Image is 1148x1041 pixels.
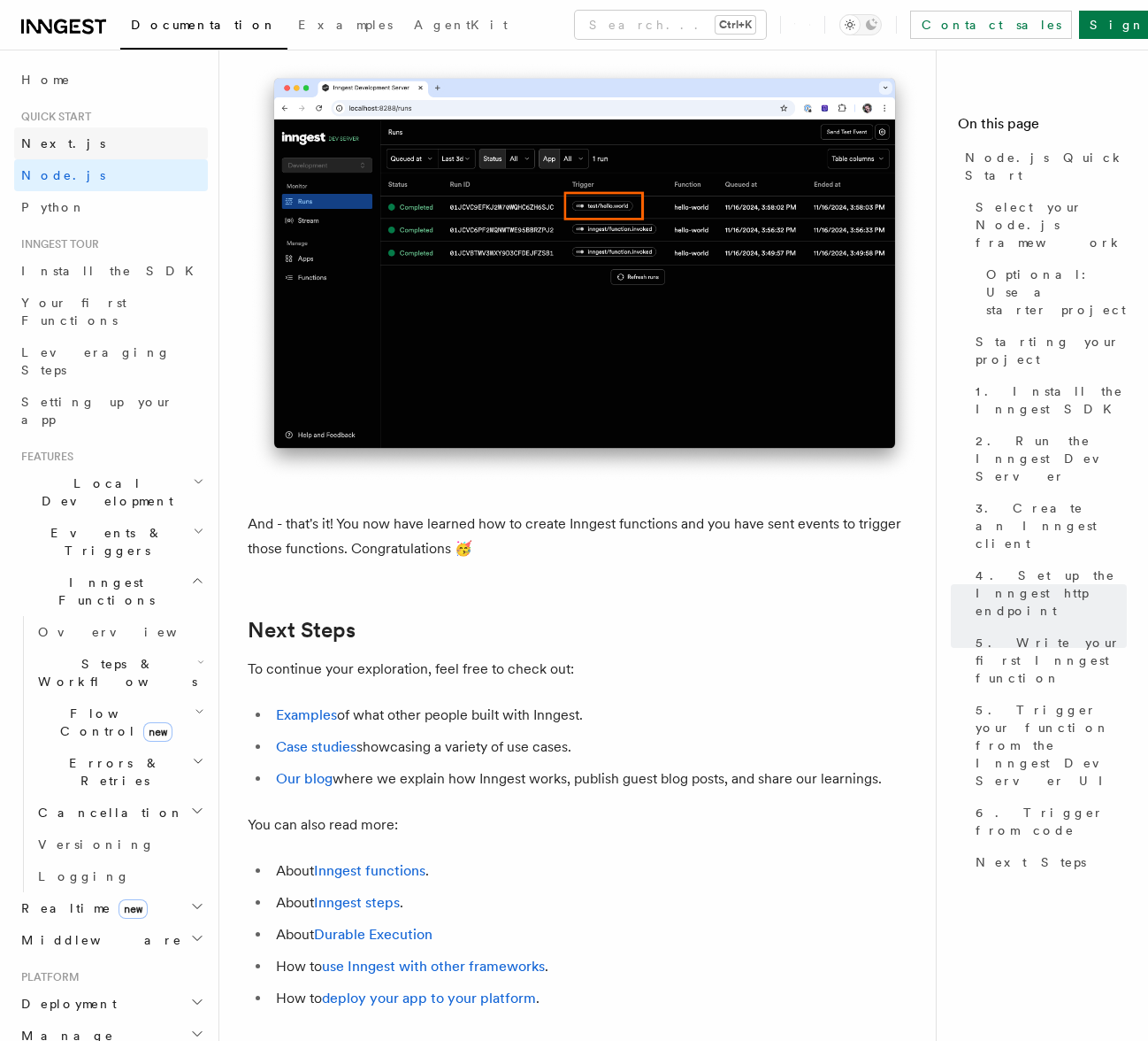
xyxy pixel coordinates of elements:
a: Documentation [120,5,287,50]
a: Next Steps [968,846,1127,878]
li: of what other people built with Inngest. [271,703,922,728]
span: Local Development [14,474,193,510]
a: Optional: Use a starter project [979,258,1127,326]
span: Features [14,450,73,464]
span: AgentKit [414,18,508,32]
span: Next Steps [976,853,1086,871]
a: Starting your project [968,326,1127,375]
a: deploy your app to your platform [322,990,536,1006]
img: Inngest Dev Server web interface's runs tab with a third run triggered by the 'test/hello.world' ... [248,60,922,483]
span: Home [21,71,71,89]
a: Versioning [31,829,208,860]
span: Node.js Quick Start [965,149,1127,184]
a: AgentKit [403,5,518,48]
span: Realtime [14,899,148,917]
button: Local Development [14,467,208,517]
a: Durable Execution [314,926,432,943]
li: About . [271,859,922,883]
span: Overview [38,625,220,639]
a: Next.js [14,127,208,159]
li: About . [271,891,922,915]
span: Errors & Retries [31,754,192,790]
span: new [143,722,172,742]
a: 5. Trigger your function from the Inngest Dev Server UI [968,694,1127,797]
div: Inngest Functions [14,616,208,892]
li: where we explain how Inngest works, publish guest blog posts, and share our learnings. [271,767,922,791]
a: Home [14,64,208,96]
kbd: Ctrl+K [716,16,755,34]
span: Middleware [14,931,182,949]
a: Inngest functions [314,862,425,879]
span: Steps & Workflows [31,655,197,690]
p: To continue your exploration, feel free to check out: [248,657,922,682]
a: Logging [31,860,208,892]
span: 6. Trigger from code [976,804,1127,839]
button: Deployment [14,988,208,1020]
span: Deployment [14,995,117,1013]
span: Your first Functions [21,296,126,328]
li: How to . [271,954,922,979]
span: Platform [14,970,80,984]
span: Starting your project [976,333,1127,368]
a: Contact sales [910,11,1072,39]
a: Case studies [276,738,356,755]
a: Our blog [276,770,333,787]
button: Steps & Workflows [31,648,208,698]
h4: On this page [958,113,1127,142]
span: Inngest Functions [14,574,191,609]
a: Your first Functions [14,287,208,336]
a: Install the SDK [14,255,208,287]
span: 5. Trigger your function from the Inngest Dev Server UI [976,701,1127,790]
span: 5. Write your first Inngest function [976,634,1127,687]
a: Inngest steps [314,894,400,911]
a: Leveraging Steps [14,336,208,386]
span: Versioning [38,837,155,852]
span: Events & Triggers [14,524,193,559]
button: Realtimenew [14,892,208,924]
a: use Inngest with other frameworks [322,958,545,975]
a: 6. Trigger from code [968,797,1127,846]
span: 3. Create an Inngest client [976,499,1127,552]
a: 2. Run the Inngest Dev Server [968,425,1127,492]
a: Overview [31,616,208,648]
button: Middleware [14,924,208,956]
a: Select your Node.js framework [968,191,1127,258]
a: Setting up your app [14,386,208,436]
span: Logging [38,869,130,883]
a: Next Steps [248,618,356,643]
a: Node.js [14,159,208,191]
span: Install the SDK [21,264,204,278]
a: Examples [276,706,337,723]
span: Examples [298,18,393,32]
span: 1. Install the Inngest SDK [976,382,1127,418]
span: Documentation [131,18,277,32]
a: 3. Create an Inngest client [968,492,1127,559]
li: showcasing a variety of use cases. [271,735,922,760]
a: 4. Set up the Inngest http endpoint [968,559,1127,627]
a: Node.js Quick Start [958,142,1127,191]
button: Flow Controlnew [31,698,208,747]
span: Setting up your app [21,395,173,427]
button: Events & Triggers [14,517,208,567]
a: 5. Write your first Inngest function [968,627,1127,694]
span: Quick start [14,110,91,124]
p: And - that's it! You now have learned how to create Inngest functions and you have sent events to... [248,512,922,561]
span: 4. Set up the Inngest http endpoint [976,567,1127,620]
li: How to . [271,986,922,1011]
p: You can also read more: [248,813,922,837]
span: Next.js [21,136,105,150]
span: Select your Node.js framework [976,198,1127,251]
a: 1. Install the Inngest SDK [968,375,1127,425]
span: new [119,899,148,919]
li: About [271,922,922,947]
button: Inngest Functions [14,567,208,616]
button: Search...Ctrl+K [575,11,766,39]
a: Examples [287,5,403,48]
button: Cancellation [31,797,208,829]
span: 2. Run the Inngest Dev Server [976,432,1127,485]
span: Leveraging Steps [21,345,171,377]
a: Python [14,191,208,223]
span: Cancellation [31,804,184,821]
span: Node.js [21,168,105,182]
span: Inngest tour [14,237,99,251]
